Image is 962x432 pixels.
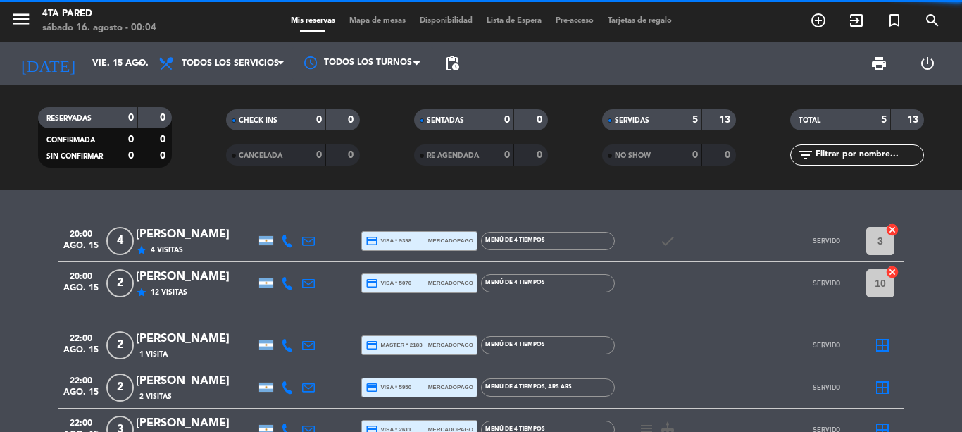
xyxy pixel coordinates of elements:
span: master * 2183 [366,339,423,352]
span: 2 [106,331,134,359]
div: [PERSON_NAME] [136,268,256,286]
span: RESERVADAS [46,115,92,122]
span: Mapa de mesas [342,17,413,25]
i: filter_list [797,147,814,163]
span: mercadopago [428,383,473,392]
i: exit_to_app [848,12,865,29]
span: pending_actions [444,55,461,72]
span: CONFIRMADA [46,137,95,144]
strong: 0 [160,151,168,161]
div: sábado 16. agosto - 00:04 [42,21,156,35]
strong: 0 [725,150,733,160]
span: ago. 15 [63,345,99,362]
strong: 0 [537,115,545,125]
span: NO SHOW [615,152,651,159]
i: border_all [874,379,891,396]
i: menu [11,8,32,30]
span: 2 [106,374,134,402]
span: 4 [106,227,134,255]
strong: 0 [160,113,168,123]
span: CANCELADA [239,152,282,159]
span: SERVIDO [813,237,840,245]
span: Lista de Espera [480,17,549,25]
div: [PERSON_NAME] [136,226,256,244]
button: menu [11,8,32,35]
span: Pre-acceso [549,17,601,25]
strong: 0 [160,135,168,144]
span: 22:00 [63,329,99,345]
span: RE AGENDADA [427,152,479,159]
span: mercadopago [428,278,473,288]
span: ago. 15 [63,388,99,404]
strong: 0 [692,150,698,160]
strong: 0 [128,113,134,123]
span: SERVIDAS [615,117,649,124]
span: Menú de 4 tiempos [485,237,545,243]
i: star [136,287,147,298]
strong: 0 [316,150,322,160]
strong: 0 [348,115,356,125]
button: SERVIDO [791,269,861,297]
strong: 0 [128,151,134,161]
i: add_circle_outline [810,12,827,29]
input: Filtrar por nombre... [814,147,923,163]
i: check [659,233,676,249]
span: SERVIDO [813,341,840,349]
button: SERVIDO [791,374,861,402]
span: Tarjetas de regalo [601,17,679,25]
span: Menú de 4 tiempos [485,342,545,347]
i: search [924,12,941,29]
strong: 0 [504,115,510,125]
strong: 0 [504,150,510,160]
span: CHECK INS [239,117,277,124]
div: LOG OUT [903,42,951,85]
span: ago. 15 [63,241,99,257]
strong: 0 [348,150,356,160]
strong: 0 [128,135,134,144]
i: credit_card [366,235,378,247]
span: 22:00 [63,414,99,430]
span: 20:00 [63,225,99,241]
span: , ARS ars [545,384,572,390]
strong: 0 [316,115,322,125]
span: visa * 5070 [366,277,411,290]
span: 2 Visitas [139,391,172,402]
span: Menú de 4 tiempos [485,280,545,285]
span: 1 Visita [139,349,168,360]
button: SERVIDO [791,331,861,359]
span: TOTAL [799,117,820,124]
strong: 13 [907,115,921,125]
span: ago. 15 [63,283,99,300]
span: 2 [106,269,134,297]
div: [PERSON_NAME] [136,372,256,390]
strong: 5 [692,115,698,125]
span: 20:00 [63,267,99,283]
i: star [136,245,147,256]
span: 12 Visitas [151,287,187,298]
span: SERVIDO [813,279,840,287]
span: Mis reservas [284,17,342,25]
span: SIN CONFIRMAR [46,153,103,160]
button: SERVIDO [791,227,861,255]
i: credit_card [366,277,378,290]
div: [PERSON_NAME] [136,330,256,348]
span: 22:00 [63,371,99,388]
i: [DATE] [11,48,85,79]
span: Menú de 4 tiempos [485,384,572,390]
i: credit_card [366,381,378,394]
i: arrow_drop_down [131,55,148,72]
i: power_settings_new [919,55,936,72]
div: 4ta Pared [42,7,156,21]
i: cancel [885,265,899,279]
strong: 13 [719,115,733,125]
i: cancel [885,223,899,237]
i: border_all [874,337,891,354]
span: visa * 5950 [366,381,411,394]
span: 4 Visitas [151,245,183,256]
span: Menú de 4 tiempos [485,426,545,432]
i: turned_in_not [886,12,903,29]
strong: 0 [537,150,545,160]
span: mercadopago [428,236,473,245]
span: print [870,55,887,72]
span: Todos los servicios [182,58,279,68]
